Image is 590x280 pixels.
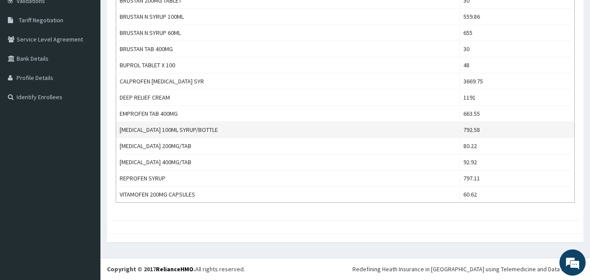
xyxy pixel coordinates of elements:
td: [MEDICAL_DATA] 200MG/TAB [116,138,460,154]
td: 792.58 [459,122,574,138]
td: REPROFEN SYRUP [116,170,460,187]
strong: Copyright © 2017 . [107,265,195,273]
td: DEEP RELIEF CREAM [116,90,460,106]
td: BUPROL TABLET X 100 [116,57,460,73]
footer: All rights reserved. [100,258,590,280]
td: CALPROFEN [MEDICAL_DATA] SYR [116,73,460,90]
td: BRUSTAN N SYRUP 100ML [116,9,460,25]
td: 559.86 [459,9,574,25]
td: EMPROFEN TAB 400MG [116,106,460,122]
td: VITAMOFEN 200MG CAPSULES [116,187,460,203]
td: [MEDICAL_DATA] 400MG/TAB [116,154,460,170]
span: Tariff Negotiation [19,16,63,24]
a: RelianceHMO [156,265,193,273]
td: 60.62 [459,187,574,203]
td: 30 [459,41,574,57]
td: [MEDICAL_DATA] 100ML SYRUP/BOTTLE [116,122,460,138]
textarea: Type your message and hit 'Enter' [4,187,166,218]
td: 48 [459,57,574,73]
td: 655 [459,25,574,41]
td: BRUSTAN N SYRUP 60ML [116,25,460,41]
img: d_794563401_company_1708531726252_794563401 [16,44,35,66]
span: We're online! [51,84,121,173]
div: Chat with us now [45,49,147,60]
td: 797.11 [459,170,574,187]
div: Redefining Heath Insurance in [GEOGRAPHIC_DATA] using Telemedicine and Data Science! [352,265,583,273]
td: 80.22 [459,138,574,154]
td: 663.55 [459,106,574,122]
div: Minimize live chat window [143,4,164,25]
td: BRUSTAN TAB 400MG [116,41,460,57]
td: 1191 [459,90,574,106]
td: 3669.75 [459,73,574,90]
td: 92.92 [459,154,574,170]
